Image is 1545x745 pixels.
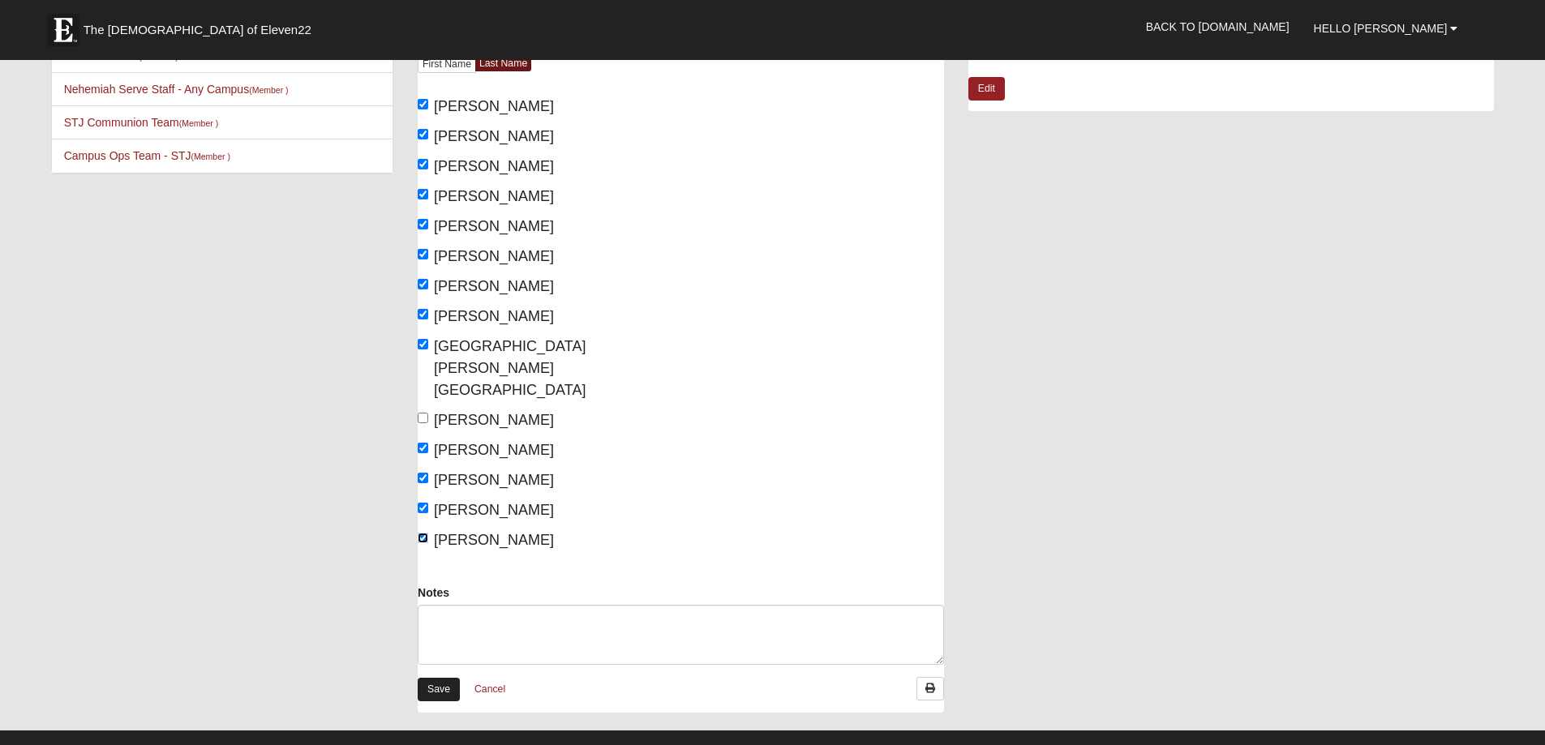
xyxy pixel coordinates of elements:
[179,118,218,128] small: (Member )
[249,85,288,95] small: (Member )
[418,159,428,169] input: [PERSON_NAME]
[434,158,554,174] span: [PERSON_NAME]
[418,413,428,423] input: [PERSON_NAME]
[418,99,428,109] input: [PERSON_NAME]
[464,677,516,702] a: Cancel
[418,503,428,513] input: [PERSON_NAME]
[418,279,428,289] input: [PERSON_NAME]
[191,152,230,161] small: (Member )
[418,56,476,73] a: First Name
[47,14,79,46] img: Eleven22 logo
[418,189,428,199] input: [PERSON_NAME]
[39,6,363,46] a: The [DEMOGRAPHIC_DATA] of Eleven22
[418,219,428,229] input: [PERSON_NAME]
[1302,8,1470,49] a: Hello [PERSON_NAME]
[1134,6,1302,47] a: Back to [DOMAIN_NAME]
[418,309,428,319] input: [PERSON_NAME]
[434,308,554,324] span: [PERSON_NAME]
[434,218,554,234] span: [PERSON_NAME]
[434,442,554,458] span: [PERSON_NAME]
[64,83,289,96] a: Nehemiah Serve Staff - Any Campus(Member )
[418,443,428,453] input: [PERSON_NAME]
[1314,22,1448,35] span: Hello [PERSON_NAME]
[434,532,554,548] span: [PERSON_NAME]
[475,56,531,71] a: Last Name
[418,129,428,139] input: [PERSON_NAME]
[434,98,554,114] span: [PERSON_NAME]
[418,473,428,483] input: [PERSON_NAME]
[968,77,1005,101] a: Edit
[434,188,554,204] span: [PERSON_NAME]
[434,472,554,488] span: [PERSON_NAME]
[434,412,554,428] span: [PERSON_NAME]
[434,128,554,144] span: [PERSON_NAME]
[418,249,428,259] input: [PERSON_NAME]
[916,677,944,700] a: Print Attendance Roster
[418,678,460,701] a: Save
[418,533,428,543] input: [PERSON_NAME]
[64,149,230,162] a: Campus Ops Team - STJ(Member )
[434,248,554,264] span: [PERSON_NAME]
[418,339,428,349] input: [GEOGRAPHIC_DATA][PERSON_NAME][GEOGRAPHIC_DATA]
[434,502,554,518] span: [PERSON_NAME]
[418,584,449,601] label: Notes
[64,116,219,129] a: STJ Communion Team(Member )
[84,22,311,38] span: The [DEMOGRAPHIC_DATA] of Eleven22
[434,278,554,294] span: [PERSON_NAME]
[434,338,586,398] span: [GEOGRAPHIC_DATA][PERSON_NAME][GEOGRAPHIC_DATA]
